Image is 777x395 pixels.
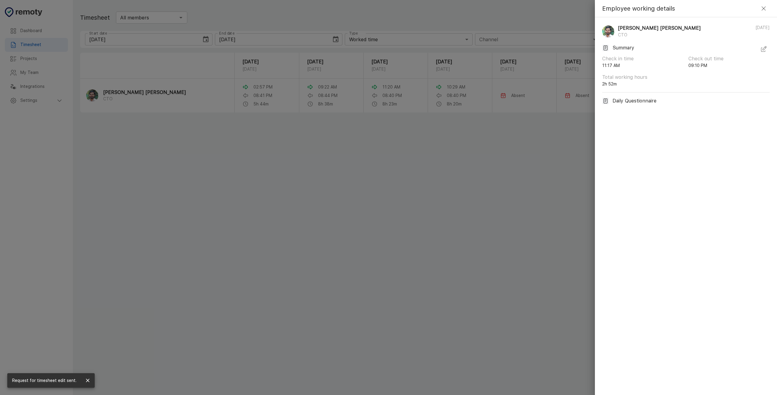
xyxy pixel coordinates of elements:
p: Total working hours [602,74,684,81]
img: Muhammed Afsal Villan [602,25,614,38]
p: [DATE] [755,25,770,38]
p: Check in time [602,55,684,62]
h4: Employee working details [602,4,675,13]
p: 11:17 AM [602,62,684,69]
button: close [83,376,92,385]
p: CTO [618,32,705,38]
p: 09:10 PM [688,62,770,69]
p: Check out time [688,55,770,62]
p: [PERSON_NAME] [PERSON_NAME] [618,25,701,32]
p: Summary [612,44,634,52]
div: Request for timesheet edit sent. [12,375,76,386]
p: Daily Questionnaire [612,97,657,105]
p: 2h 52m [602,81,684,87]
